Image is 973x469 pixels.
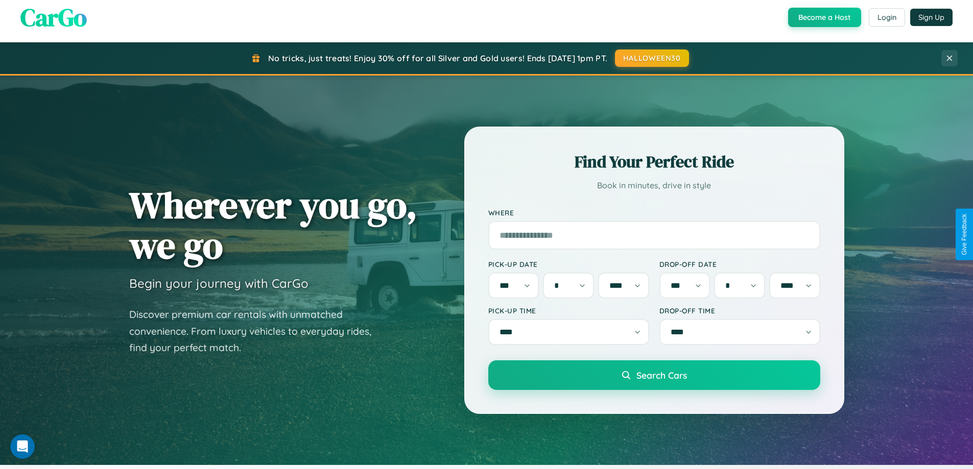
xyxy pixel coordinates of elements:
div: Give Feedback [961,214,968,255]
h1: Wherever you go, we go [129,185,417,265]
label: Drop-off Date [659,260,820,268]
span: No tricks, just treats! Enjoy 30% off for all Silver and Gold users! Ends [DATE] 1pm PT. [268,53,607,63]
button: HALLOWEEN30 [615,50,689,67]
p: Book in minutes, drive in style [488,178,820,193]
iframe: Intercom live chat [10,434,35,459]
button: Login [869,8,905,27]
label: Pick-up Time [488,306,649,315]
label: Drop-off Time [659,306,820,315]
p: Discover premium car rentals with unmatched convenience. From luxury vehicles to everyday rides, ... [129,306,385,356]
label: Pick-up Date [488,260,649,268]
button: Become a Host [788,8,861,27]
button: Sign Up [910,9,953,26]
label: Where [488,208,820,217]
h2: Find Your Perfect Ride [488,151,820,173]
button: Search Cars [488,360,820,390]
span: CarGo [20,1,87,34]
span: Search Cars [636,369,687,381]
h3: Begin your journey with CarGo [129,276,308,291]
